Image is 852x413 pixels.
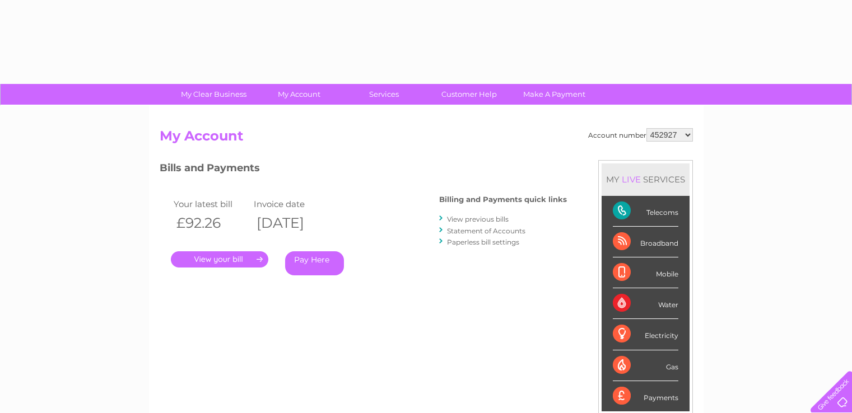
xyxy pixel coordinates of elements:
[613,227,678,257] div: Broadband
[588,128,693,142] div: Account number
[613,381,678,411] div: Payments
[613,257,678,288] div: Mobile
[160,160,567,180] h3: Bills and Payments
[251,212,332,234] th: [DATE]
[508,84,600,105] a: Make A Payment
[423,84,515,105] a: Customer Help
[613,319,678,350] div: Electricity
[171,251,268,267] a: .
[447,238,519,246] a: Paperless bill settings
[160,128,693,149] h2: My Account
[338,84,430,105] a: Services
[602,163,690,195] div: MY SERVICES
[620,174,643,185] div: LIVE
[171,196,252,212] td: Your latest bill
[613,196,678,227] div: Telecoms
[253,84,345,105] a: My Account
[171,212,252,234] th: £92.26
[447,227,525,235] a: Statement of Accounts
[613,350,678,381] div: Gas
[439,195,567,204] h4: Billing and Payments quick links
[167,84,260,105] a: My Clear Business
[613,288,678,319] div: Water
[285,251,344,275] a: Pay Here
[447,215,509,223] a: View previous bills
[251,196,332,212] td: Invoice date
